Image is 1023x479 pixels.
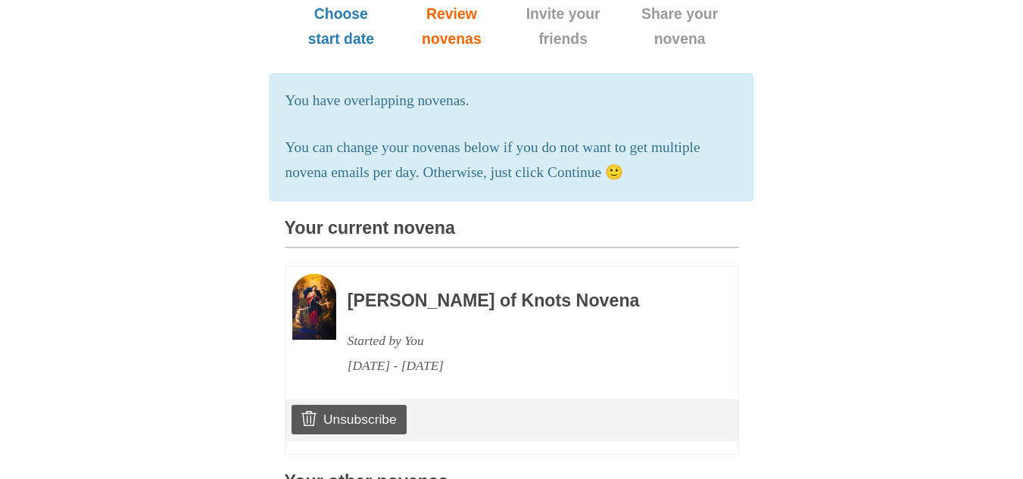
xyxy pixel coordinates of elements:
p: You have overlapping novenas. [285,89,738,114]
span: Share your novena [636,2,724,51]
span: Review novenas [413,2,490,51]
img: Novena image [292,274,336,340]
span: Invite your friends [521,2,606,51]
div: Started by You [348,328,697,353]
span: Choose start date [300,2,383,51]
p: You can change your novenas below if you do not want to get multiple novena emails per day. Other... [285,135,738,185]
h3: [PERSON_NAME] of Knots Novena [348,291,697,311]
div: [DATE] - [DATE] [348,353,697,378]
h3: Your current novena [285,219,739,248]
a: Unsubscribe [292,405,406,434]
